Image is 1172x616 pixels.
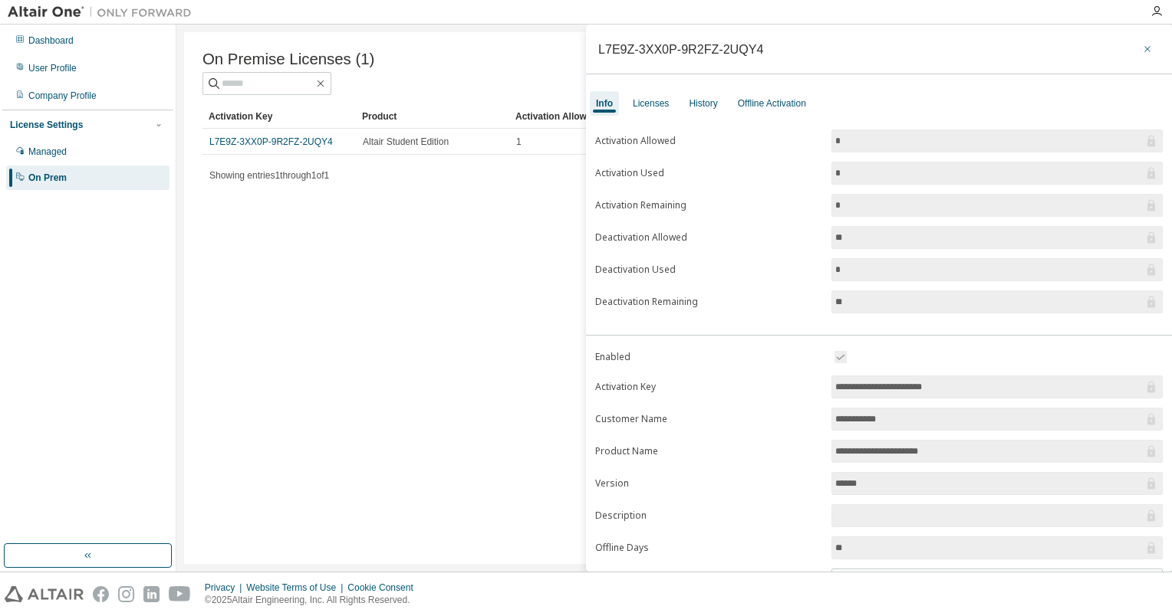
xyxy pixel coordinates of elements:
label: Version [595,477,822,490]
label: Enabled [595,351,822,363]
span: On Premise Licenses (1) [202,51,374,68]
label: Description [595,510,822,522]
img: youtube.svg [169,586,191,602]
div: Company Profile [28,90,97,102]
label: Activation Allowed [595,135,822,147]
div: Cookie Consent [347,582,422,594]
div: Activation Allowed [515,104,657,129]
div: L7E9Z-3XX0P-9R2FZ-2UQY4 [598,43,763,55]
span: Showing entries 1 through 1 of 1 [209,170,329,181]
img: altair_logo.svg [5,586,84,602]
img: facebook.svg [93,586,109,602]
div: Offline Activation [738,97,806,110]
div: Info [596,97,613,110]
p: © 2025 Altair Engineering, Inc. All Rights Reserved. [205,594,423,607]
label: Customer Name [595,413,822,425]
a: L7E9Z-3XX0P-9R2FZ-2UQY4 [209,136,333,147]
div: Product [362,104,503,129]
label: Activation Used [595,167,822,179]
div: History [689,97,717,110]
label: Deactivation Used [595,264,822,276]
div: On Prem [28,172,67,184]
label: Deactivation Allowed [595,231,822,244]
label: Offline Days [595,542,822,554]
label: Deactivation Remaining [595,296,822,308]
img: linkedin.svg [143,586,160,602]
div: User Profile [28,62,77,74]
img: Altair One [8,5,199,20]
div: Dashboard [28,34,74,47]
div: Privacy [205,582,246,594]
label: Product Name [595,445,822,457]
div: Activation Key [209,104,350,129]
span: Altair Student Edition [363,136,449,148]
div: Website Terms of Use [246,582,347,594]
div: Managed [28,146,67,158]
label: Activation Key [595,381,822,393]
label: Activation Remaining [595,199,822,211]
div: License Settings [10,119,83,131]
img: instagram.svg [118,586,134,602]
div: Licenses [633,97,669,110]
span: 1 [516,136,522,148]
